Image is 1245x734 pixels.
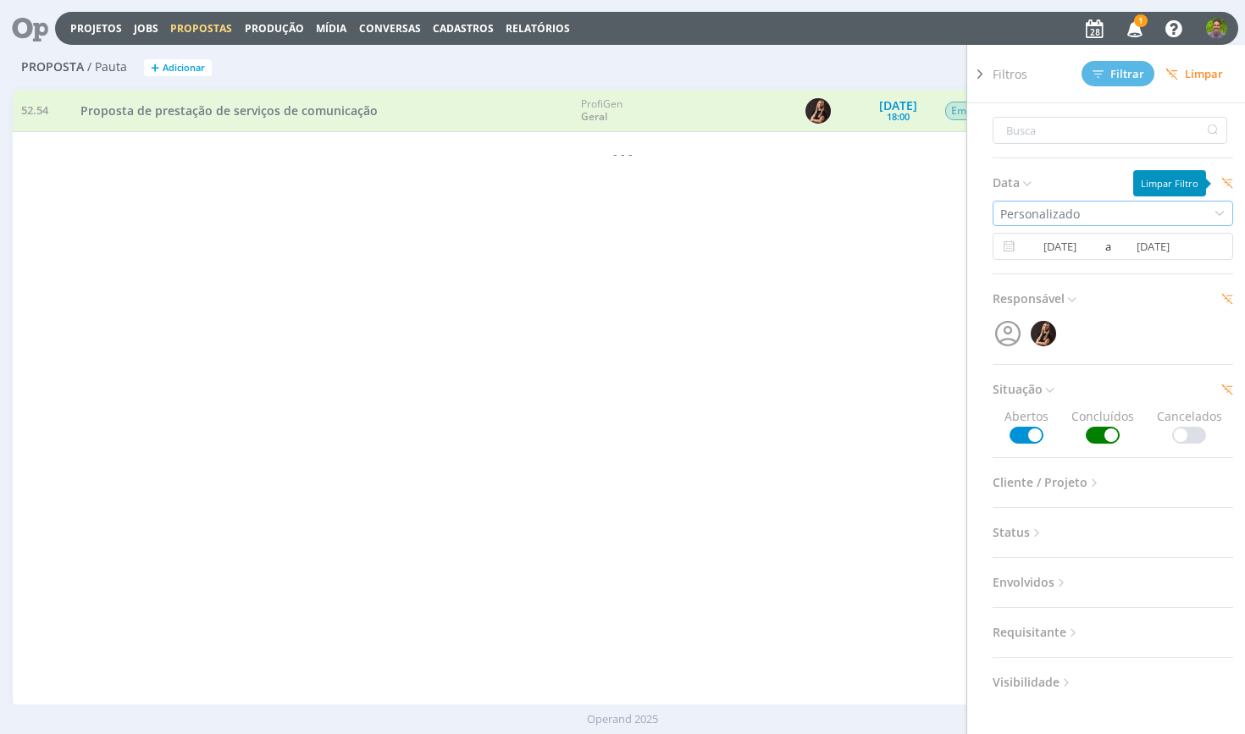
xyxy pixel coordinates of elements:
[1112,236,1194,257] input: Data final
[354,22,426,36] button: Conversas
[1134,14,1148,27] span: 1
[80,102,378,119] span: Proposta de prestação de serviços de comunicação
[144,59,212,77] button: +Adicionar
[993,117,1227,144] input: Busca
[1205,14,1228,43] button: T
[70,21,122,36] a: Projetos
[1000,205,1083,223] div: Personalizado
[359,21,421,36] a: Conversas
[151,59,159,77] span: +
[879,100,917,112] div: [DATE]
[993,205,1083,223] div: Personalizado
[21,102,48,119] span: 52.54
[1133,170,1206,196] div: Limpar Filtro
[805,98,830,124] img: L
[1082,61,1154,86] button: Filtrar
[170,21,232,36] span: Propostas
[993,472,1102,494] span: Cliente / Projeto
[245,21,304,36] a: Produção
[80,102,378,119] a: Proposta de prestação de serviços de comunicação
[993,65,1027,83] span: Filtros
[993,288,1079,310] span: Responsável
[580,98,622,123] div: ProfiGen
[129,22,163,36] button: Jobs
[240,22,309,36] button: Produção
[1154,62,1234,86] button: Limpar
[1101,236,1112,257] span: a
[87,60,127,75] span: / Pauta
[163,63,205,74] span: Adicionar
[993,378,1057,400] span: Situação
[21,60,84,75] span: Proposta
[1031,321,1056,346] img: L
[433,21,494,36] span: Cadastros
[993,671,1074,693] span: Visibilidade
[311,22,351,36] button: Mídia
[993,172,1034,194] span: Data
[65,22,127,36] button: Projetos
[13,132,1233,174] div: - - -
[1004,407,1049,444] span: Abertos
[993,571,1069,593] span: Envolvidos
[1116,14,1151,44] button: 1
[887,112,910,121] div: 18:00
[165,22,237,36] button: Propostas
[1157,407,1222,444] span: Cancelados
[944,102,1007,120] span: Em Aberto
[580,109,606,124] a: Geral
[501,22,575,36] button: Relatórios
[993,621,1081,643] span: Requisitante
[428,22,499,36] button: Cadastros
[993,522,1044,544] span: Status
[1165,68,1223,80] span: Limpar
[1071,407,1134,444] span: Concluídos
[134,21,158,36] a: Jobs
[506,21,570,36] a: Relatórios
[1019,236,1101,257] input: Data inicial
[316,21,346,36] a: Mídia
[1093,69,1144,80] span: Filtrar
[1206,18,1227,39] img: T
